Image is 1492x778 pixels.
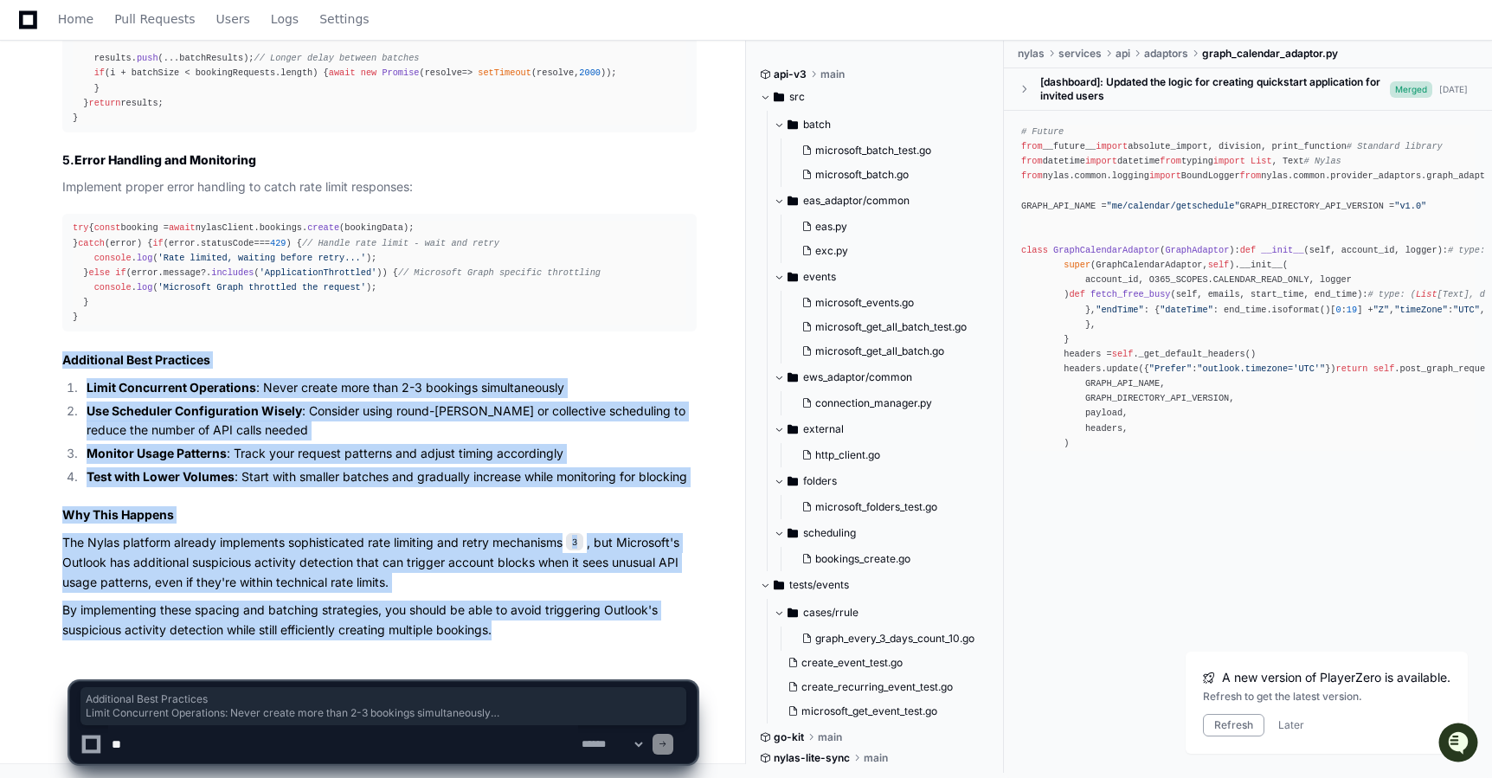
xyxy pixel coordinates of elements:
span: self, account_id, logger [1309,245,1437,255]
span: 'Rate limited, waiting before retry...' [158,253,366,263]
span: events [803,270,836,284]
span: src [789,90,805,104]
span: setTimeout [478,68,531,78]
span: scheduling [803,526,856,540]
span: __init__ [1261,245,1303,255]
span: GraphAdaptor [1165,245,1229,255]
span: List [1251,156,1272,166]
span: self [1373,363,1395,374]
span: exc.py [815,244,848,258]
span: from [1021,156,1043,166]
span: await [169,222,196,233]
button: microsoft_batch_test.go [794,138,981,163]
span: eas.py [815,220,847,234]
span: try [73,222,88,233]
span: Logs [271,14,299,24]
button: ews_adaptor/common [774,363,991,391]
span: 3 [566,533,583,550]
button: folders [774,467,991,495]
span: from [1021,141,1043,151]
button: Later [1278,718,1304,732]
svg: Directory [788,523,798,543]
span: self [1112,349,1134,359]
span: def [1240,245,1256,255]
svg: Directory [788,190,798,211]
button: Refresh [1203,714,1264,736]
img: PlayerZero [17,17,52,52]
span: api-v3 [774,68,807,81]
span: Settings [319,14,369,24]
span: microsoft_batch_test.go [815,144,931,158]
span: from [1021,170,1043,181]
svg: Directory [774,87,784,107]
span: 19 [1347,304,1357,314]
svg: Directory [788,367,798,388]
span: Users [216,14,250,24]
span: # Standard library [1347,141,1443,151]
div: [DATE] [1439,82,1468,95]
button: microsoft_get_all_batch.go [794,339,981,363]
li: : Never create more than 2-3 bookings simultaneously [81,378,697,398]
span: List [1416,289,1437,299]
button: batch [774,111,991,138]
iframe: Open customer support [1437,721,1483,768]
button: microsoft_folders_test.go [794,495,981,519]
span: Additional Best Practices Limit Concurrent Operations: Never create more than 2-3 bookings simult... [86,692,681,720]
a: Powered byPylon [122,181,209,195]
span: return [1336,363,1368,374]
span: "v1.0" [1394,201,1426,211]
span: return [88,98,120,108]
button: microsoft_batch.go [794,163,981,187]
span: else [88,267,110,278]
span: main [820,68,845,81]
span: catch [78,238,105,248]
h2: Additional Best Practices [62,351,697,369]
div: __future__ absolute_import, division, print_function datetime datetime typing , Text nylas.common... [1021,125,1475,451]
span: if [152,238,163,248]
span: "endTime" [1096,304,1143,314]
span: nylas [1018,47,1045,61]
span: self [1208,260,1230,270]
span: "UTC" [1453,304,1480,314]
span: log [137,253,152,263]
span: Pull Requests [114,14,195,24]
h3: 5. [62,151,697,169]
span: => [425,68,473,78]
span: "Z" [1373,304,1389,314]
p: The Nylas platform already implements sophisticated rate limiting and retry mechanisms , but Micr... [62,533,697,592]
span: console [94,282,132,293]
span: A new version of PlayerZero is available. [1222,669,1450,686]
span: includes [211,267,254,278]
span: Home [58,14,93,24]
span: bookings_create.go [815,552,910,566]
button: eas_adaptor/common [774,187,991,215]
div: [dashboard]: Updated the logic for creating quickstart application for invited users [1040,75,1390,103]
span: import [1085,156,1117,166]
span: class [1021,245,1048,255]
span: push [137,53,158,63]
span: self, emails, start_time, end_time [1176,289,1357,299]
span: import [1096,141,1128,151]
span: import [1149,170,1181,181]
span: def [1069,289,1084,299]
span: batch [803,118,831,132]
span: "dateTime" [1160,304,1213,314]
span: eas_adaptor/common [803,194,910,208]
button: src [760,83,991,111]
span: resolve [425,68,462,78]
span: ews_adaptor/common [803,370,912,384]
span: # Nylas [1304,156,1341,166]
p: By implementing these spacing and batching strategies, you should be able to avoid triggering Out... [62,601,697,640]
span: from [1160,156,1181,166]
span: new [361,68,376,78]
span: console [94,253,132,263]
div: We're offline, but we'll be back soon! [59,146,251,160]
span: external [803,422,844,436]
span: microsoft_folders_test.go [815,500,937,514]
button: http_client.go [794,443,981,467]
span: fetch_free_busy [1090,289,1170,299]
h2: Why This Happens [62,506,697,524]
div: Welcome [17,69,315,97]
span: Pylon [172,182,209,195]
